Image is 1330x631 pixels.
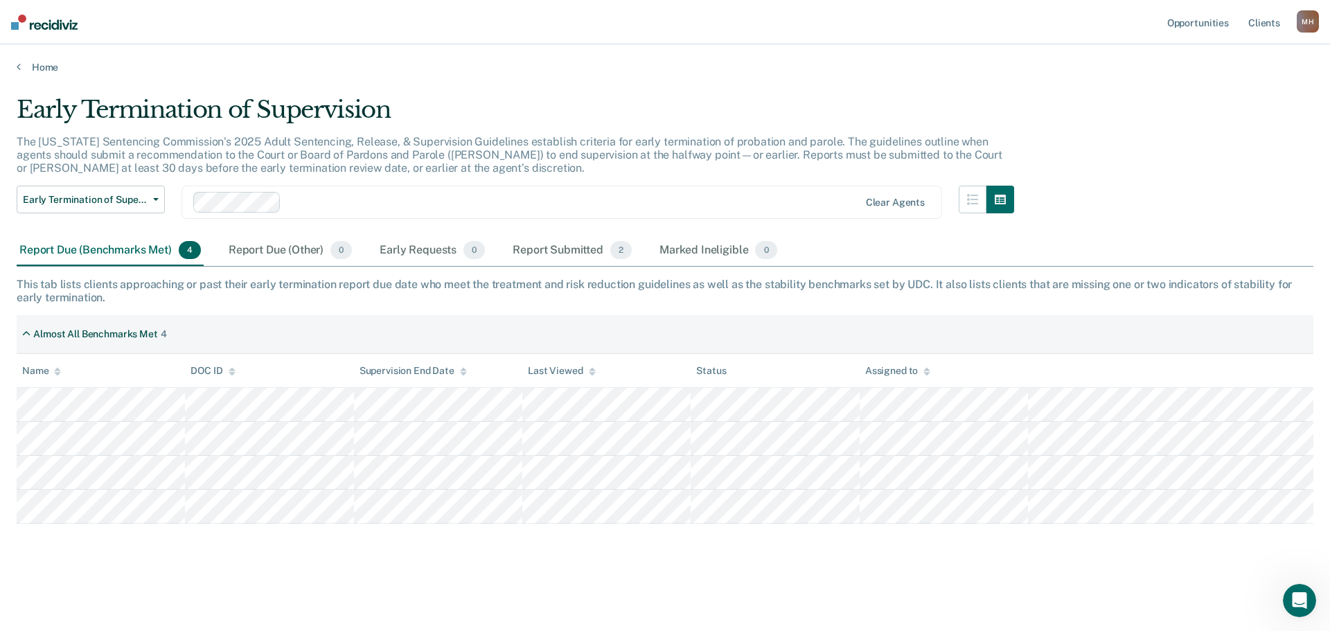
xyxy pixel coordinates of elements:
[226,235,355,266] div: Report Due (Other)0
[755,241,777,259] span: 0
[360,365,467,377] div: Supervision End Date
[161,328,167,340] div: 4
[22,365,61,377] div: Name
[696,365,726,377] div: Status
[610,241,632,259] span: 2
[17,186,165,213] button: Early Termination of Supervision
[657,235,780,266] div: Marked Ineligible0
[17,323,172,346] div: Almost All Benchmarks Met4
[377,235,488,266] div: Early Requests0
[17,135,1002,175] p: The [US_STATE] Sentencing Commission’s 2025 Adult Sentencing, Release, & Supervision Guidelines e...
[330,241,352,259] span: 0
[463,241,485,259] span: 0
[190,365,235,377] div: DOC ID
[23,194,148,206] span: Early Termination of Supervision
[33,328,158,340] div: Almost All Benchmarks Met
[17,235,204,266] div: Report Due (Benchmarks Met)4
[1283,584,1316,617] iframe: Intercom live chat
[865,365,930,377] div: Assigned to
[17,278,1313,304] div: This tab lists clients approaching or past their early termination report due date who meet the t...
[1297,10,1319,33] div: M H
[528,365,595,377] div: Last Viewed
[1297,10,1319,33] button: MH
[866,197,925,208] div: Clear agents
[17,61,1313,73] a: Home
[17,96,1014,135] div: Early Termination of Supervision
[510,235,635,266] div: Report Submitted2
[179,241,201,259] span: 4
[11,15,78,30] img: Recidiviz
